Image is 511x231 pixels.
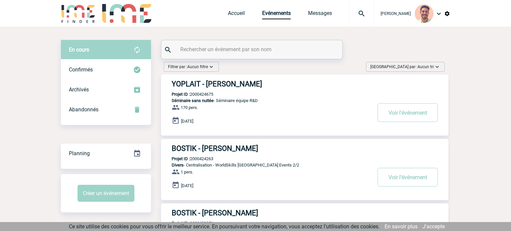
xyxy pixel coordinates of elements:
span: [PERSON_NAME] [381,11,411,16]
span: 170 pers. [181,105,198,110]
p: 2000423851 [161,221,213,226]
img: baseline_expand_more_white_24dp-b.png [434,63,440,70]
img: 132114-0.jpg [415,4,433,23]
h3: BOSTIK - [PERSON_NAME] [172,144,371,153]
span: Aucun tri [418,64,434,69]
img: IME-Finder [61,4,95,23]
button: Créer un événement [78,185,134,202]
h3: BOSTIK - [PERSON_NAME] [172,209,371,217]
div: Retrouvez ici tous vos évènements avant confirmation [61,40,151,60]
p: - Séminaire équipe R&D [161,98,371,103]
span: [DATE] [181,183,193,188]
a: En savoir plus [385,223,418,230]
b: Projet ID : [172,92,190,97]
span: Confirmés [69,66,93,73]
span: [GEOGRAPHIC_DATA] par : [370,63,434,70]
span: Aucun filtre [187,64,208,69]
span: 1 pers. [181,170,193,174]
span: Divers [172,163,184,168]
p: - Centralisation - WorldSkills [GEOGRAPHIC_DATA] Events 2/2 [161,163,371,168]
a: BOSTIK - [PERSON_NAME] [161,144,448,153]
a: Messages [308,10,332,19]
p: 2000424675 [161,92,213,97]
div: Retrouvez ici tous vos événements annulés [61,100,151,120]
span: En cours [69,47,89,53]
img: baseline_expand_more_white_24dp-b.png [208,63,215,70]
a: Evénements [262,10,291,19]
b: Projet ID : [172,156,190,161]
a: Accueil [228,10,245,19]
input: Rechercher un événement par son nom [179,45,327,54]
b: Projet ID : [172,221,190,226]
span: Archivés [69,86,89,93]
a: YOPLAIT - [PERSON_NAME] [161,80,448,88]
a: J'accepte [423,223,445,230]
div: Retrouvez ici tous les événements que vous avez décidé d'archiver [61,80,151,100]
button: Voir l'événement [378,168,438,186]
button: Voir l'événement [378,103,438,122]
div: Retrouvez ici tous vos événements organisés par date et état d'avancement [61,144,151,164]
span: Filtrer par : [168,63,208,70]
p: 2000424263 [161,156,213,161]
a: Planning [61,143,151,163]
span: [DATE] [181,119,193,124]
span: Abandonnés [69,106,98,113]
span: Séminaire sans nuitée [172,98,214,103]
span: Planning [69,150,90,157]
h3: YOPLAIT - [PERSON_NAME] [172,80,371,88]
span: Ce site utilise des cookies pour vous offrir le meilleur service. En poursuivant votre navigation... [69,223,380,230]
a: BOSTIK - [PERSON_NAME] [161,209,448,217]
